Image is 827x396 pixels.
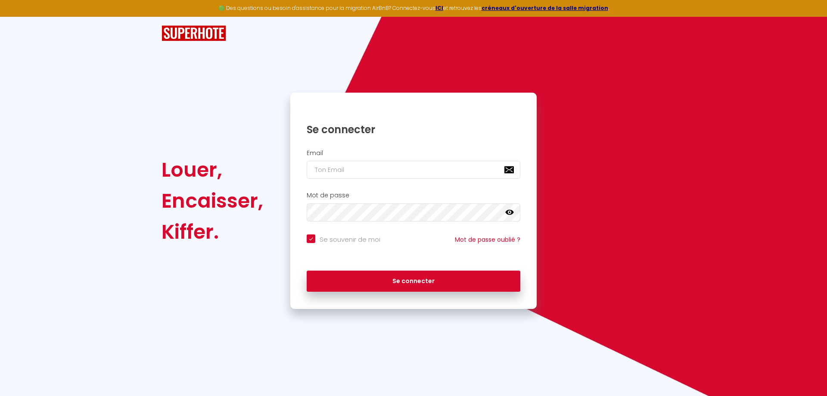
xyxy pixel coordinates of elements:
[307,161,520,179] input: Ton Email
[162,185,263,216] div: Encaisser,
[482,4,608,12] a: créneaux d'ouverture de la salle migration
[455,235,520,244] a: Mot de passe oublié ?
[307,123,520,136] h1: Se connecter
[162,216,263,247] div: Kiffer.
[162,25,226,41] img: SuperHote logo
[307,150,520,157] h2: Email
[307,192,520,199] h2: Mot de passe
[307,271,520,292] button: Se connecter
[435,4,443,12] a: ICI
[162,154,263,185] div: Louer,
